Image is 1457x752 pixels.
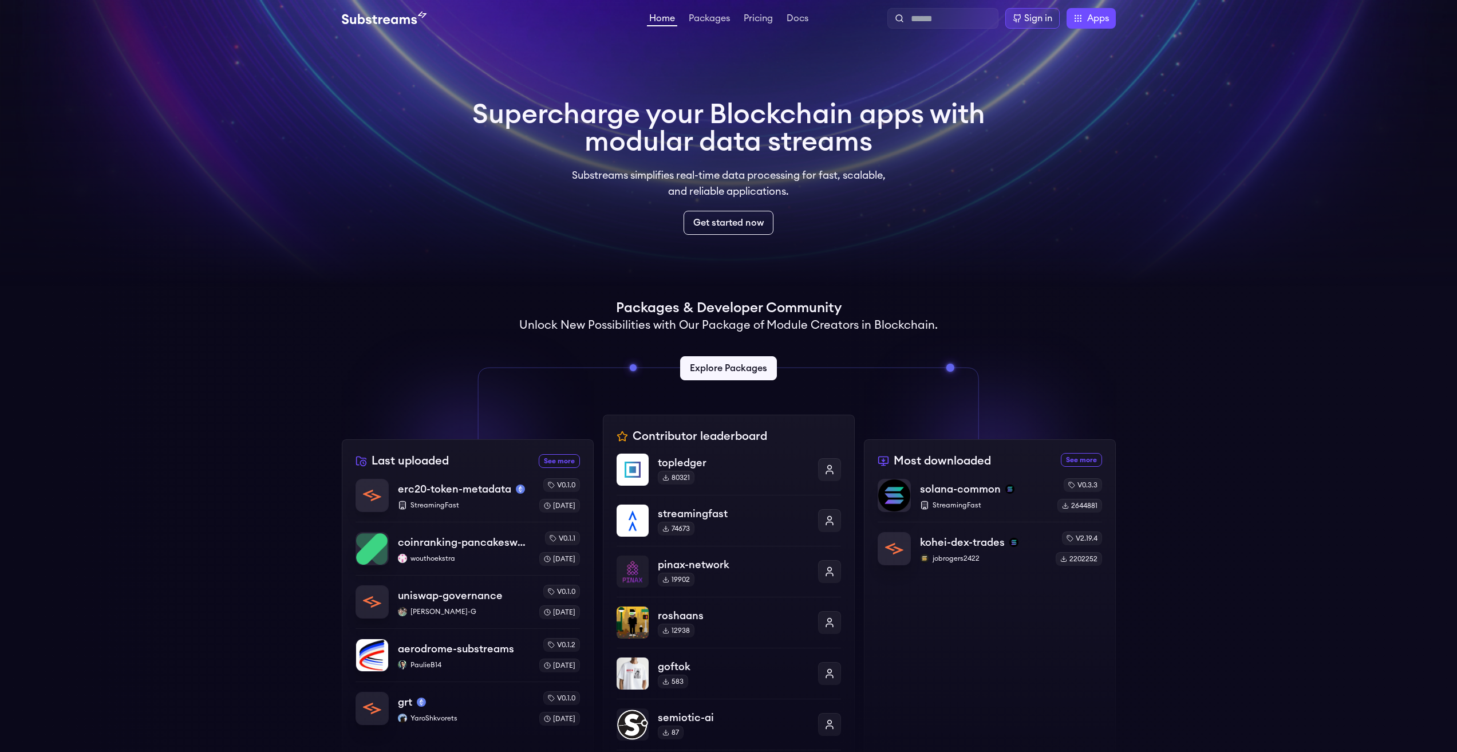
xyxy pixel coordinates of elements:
a: pinax-networkpinax-network19902 [617,546,841,597]
img: PaulieB14 [398,660,407,670]
img: wouthoekstra [398,554,407,563]
img: coinranking-pancakeswap-v3-forks [356,533,388,565]
a: Sign in [1005,8,1060,29]
a: grtgrtmainnetYaroShkvoretsYaroShkvoretsv0.1.0[DATE] [356,682,580,726]
a: See more recently uploaded packages [539,454,580,468]
div: 12938 [658,624,694,637]
h2: Unlock New Possibilities with Our Package of Module Creators in Blockchain. [519,317,938,333]
p: StreamingFast [398,501,530,510]
p: streamingfast [658,506,809,522]
a: goftokgoftok583 [617,648,841,699]
p: topledger [658,455,809,471]
img: roshaans [617,607,649,639]
p: coinranking-pancakeswap-v3-forks [398,534,530,550]
p: kohei-dex-trades [920,534,1005,550]
div: Sign in [1024,11,1052,25]
p: PaulieB14 [398,660,530,670]
img: grt [356,692,388,725]
div: 19902 [658,573,694,586]
p: uniswap-governance [398,588,503,604]
img: kohei-dex-trades [878,533,910,565]
span: Apps [1087,11,1109,25]
div: [DATE] [539,605,580,619]
a: See more most downloaded packages [1061,453,1102,467]
div: v2.19.4 [1062,531,1102,545]
a: Get started now [684,211,773,235]
img: solana [1005,485,1014,494]
p: goftok [658,659,809,675]
p: pinax-network [658,557,809,573]
a: Pricing [741,14,775,25]
p: YaroShkvorets [398,714,530,723]
p: jobrogers2422 [920,554,1047,563]
div: 2202252 [1056,552,1102,566]
div: v0.1.0 [543,691,580,705]
a: coinranking-pancakeswap-v3-forkscoinranking-pancakeswap-v3-forkswouthoekstrawouthoekstrav0.1.1[DATE] [356,522,580,575]
div: v0.1.0 [543,478,580,492]
div: [DATE] [539,659,580,672]
img: goftok [617,657,649,690]
a: roshaansroshaans12938 [617,597,841,648]
img: solana-common [878,479,910,511]
div: 87 [658,726,684,739]
img: jobrogers2422 [920,554,929,563]
a: erc20-token-metadataerc20-token-metadatamainnetStreamingFastv0.1.0[DATE] [356,478,580,522]
div: [DATE] [539,552,580,566]
a: topledgertopledger80321 [617,454,841,495]
img: uniswap-governance [356,586,388,618]
a: streamingfaststreamingfast74673 [617,495,841,546]
div: 74673 [658,522,694,536]
div: 80321 [658,471,694,485]
p: semiotic-ai [658,710,809,726]
a: Explore Packages [680,356,777,380]
a: aerodrome-substreamsaerodrome-substreamsPaulieB14PaulieB14v0.1.2[DATE] [356,628,580,682]
img: solana [1009,538,1018,547]
img: YaroShkvorets [398,714,407,723]
a: Docs [784,14,811,25]
img: mainnet [516,485,525,494]
a: Home [647,14,677,26]
img: mainnet [417,698,426,707]
img: topledger [617,454,649,486]
img: pinax-network [617,556,649,588]
p: erc20-token-metadata [398,481,511,497]
img: erc20-token-metadata [356,479,388,511]
h1: Supercharge your Blockchain apps with modular data streams [472,101,985,156]
div: [DATE] [539,712,580,726]
a: Packages [686,14,732,25]
p: wouthoekstra [398,554,530,563]
p: aerodrome-substreams [398,641,514,657]
img: Substream's logo [342,11,427,25]
img: aerodrome-substreams [356,639,388,671]
div: v0.3.3 [1064,478,1102,492]
p: Substreams simplifies real-time data processing for fast, scalable, and reliable applications. [564,167,894,199]
p: grt [398,694,412,710]
a: solana-commonsolana-commonsolanaStreamingFastv0.3.32644881 [878,478,1102,522]
h1: Packages & Developer Community [616,299,842,317]
p: roshaans [658,608,809,624]
div: [DATE] [539,499,580,513]
a: semiotic-aisemiotic-ai87 [617,699,841,750]
div: 583 [658,675,688,688]
a: uniswap-governanceuniswap-governanceAaditya-G[PERSON_NAME]-Gv0.1.0[DATE] [356,575,580,628]
p: [PERSON_NAME]-G [398,607,530,616]
div: v0.1.0 [543,585,580,599]
img: streamingfast [617,505,649,537]
div: v0.1.2 [543,638,580,652]
img: Aaditya-G [398,607,407,616]
div: v0.1.1 [545,531,580,545]
div: 2644881 [1057,499,1102,513]
a: kohei-dex-tradeskohei-dex-tradessolanajobrogers2422jobrogers2422v2.19.42202252 [878,522,1102,566]
p: solana-common [920,481,1001,497]
p: StreamingFast [920,501,1048,510]
img: semiotic-ai [617,708,649,741]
